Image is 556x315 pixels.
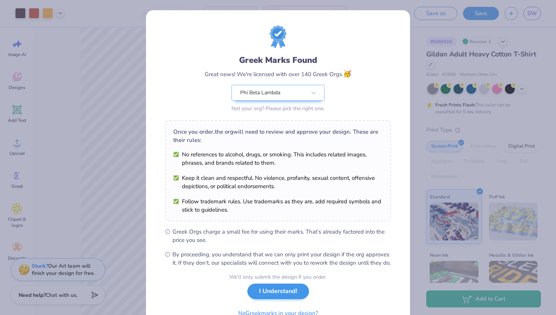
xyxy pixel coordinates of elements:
[205,69,351,79] div: Great news! We're licensed with over 140 Greek Orgs.
[172,250,391,267] span: By proceeding, you understand that we can only print your design if the org approves it. If they ...
[229,273,327,281] div: We’ll only submit the design if you order.
[270,25,286,48] img: License badge
[173,197,383,214] li: Follow trademark rules. Use trademarks as they are, add required symbols and stick to guidelines.
[239,54,317,66] div: Greek Marks Found
[231,104,325,112] div: Not your org? Please pick the right one.
[247,284,309,299] button: I Understand!
[172,228,391,244] span: Greek Orgs charge a small fee for using their marks. That’s already factored into the price you see.
[173,174,383,190] li: Keep it clean and respectful. No violence, profanity, sexual content, offensive depictions, or po...
[343,69,351,78] span: 🥳
[173,128,383,144] div: Once you order, the org will need to review and approve your design. These are their rules:
[173,150,383,167] li: No references to alcohol, drugs, or smoking. This includes related images, phrases, and brands re...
